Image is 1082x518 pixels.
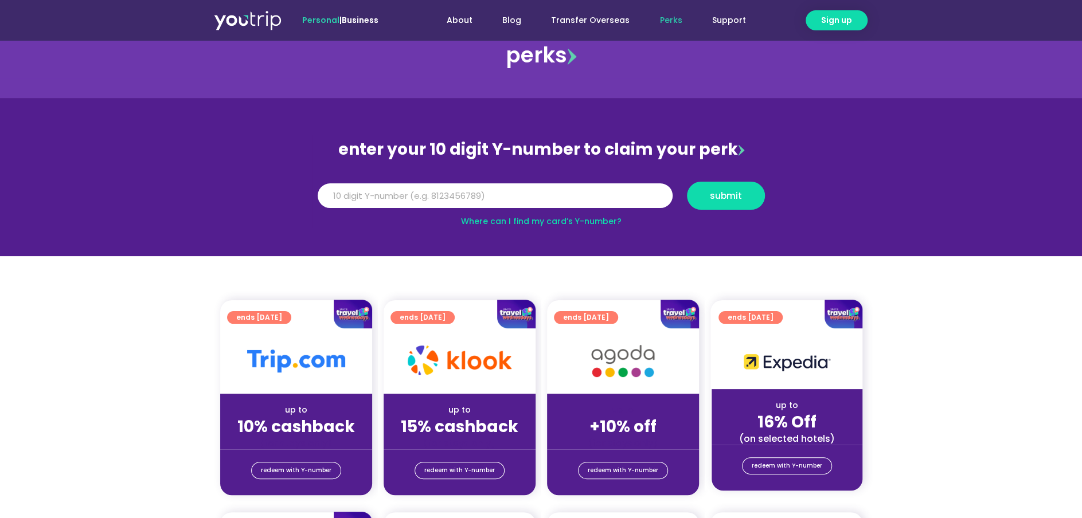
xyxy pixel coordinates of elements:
[697,10,760,31] a: Support
[401,415,518,438] strong: 15% cashback
[237,415,355,438] strong: 10% cashback
[578,462,668,479] a: redeem with Y-number
[409,10,760,31] nav: Menu
[261,462,331,478] span: redeem with Y-number
[536,10,644,31] a: Transfer Overseas
[556,437,690,449] div: (for stays only)
[721,433,853,445] div: (on selected hotels)
[589,415,657,438] strong: +10% off
[821,14,852,26] span: Sign up
[393,404,526,416] div: up to
[644,10,697,31] a: Perks
[710,191,742,200] span: submit
[752,458,822,474] span: redeem with Y-number
[393,437,526,449] div: (for stays only)
[806,10,868,30] a: Sign up
[742,457,832,474] a: redeem with Y-number
[302,14,339,26] span: Personal
[312,135,771,164] div: enter your 10 digit Y-number to claim your perk
[461,215,622,227] a: Where can I find my card’s Y-number?
[342,14,378,26] a: Business
[432,10,487,31] a: About
[229,437,363,449] div: (for stays only)
[588,462,658,478] span: redeem with Y-number
[612,404,634,415] span: up to
[687,182,765,210] button: submit
[318,182,765,218] form: Y Number
[721,399,853,411] div: up to
[487,10,536,31] a: Blog
[415,462,505,479] a: redeem with Y-number
[229,404,363,416] div: up to
[251,462,341,479] a: redeem with Y-number
[424,462,495,478] span: redeem with Y-number
[318,183,673,209] input: 10 digit Y-number (e.g. 8123456789)
[302,14,378,26] span: |
[757,411,817,433] strong: 16% Off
